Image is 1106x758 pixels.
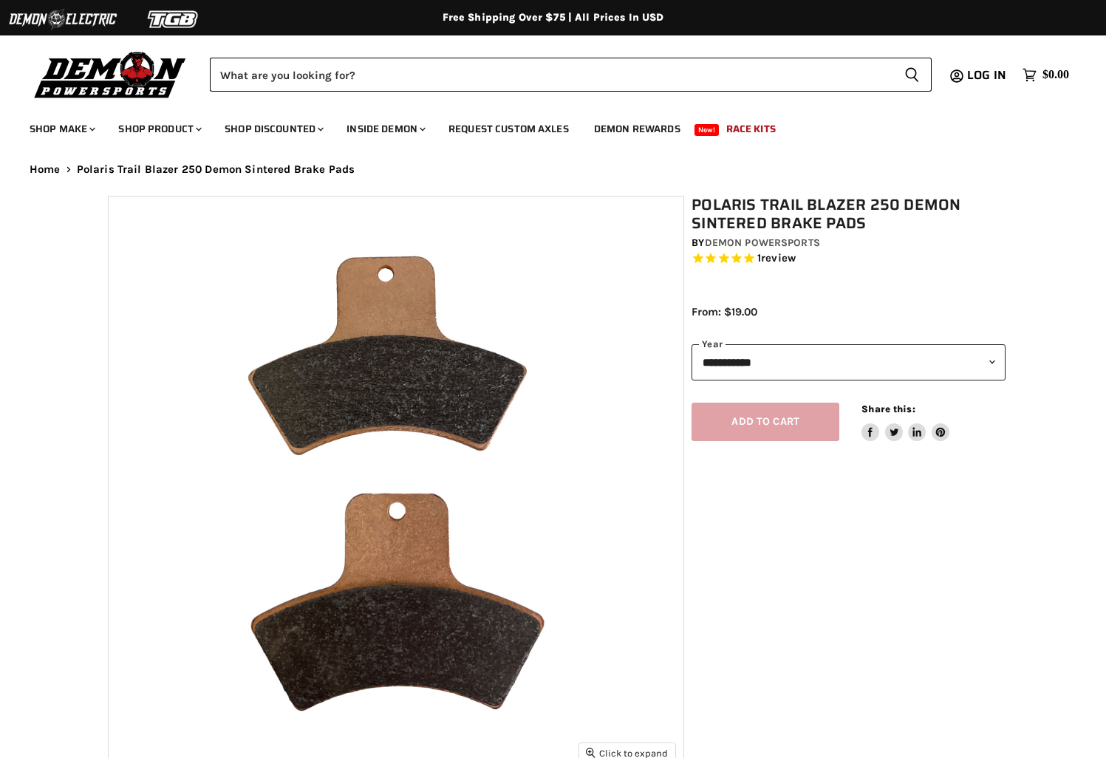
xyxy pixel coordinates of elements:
[118,5,229,33] img: TGB Logo 2
[705,236,820,249] a: Demon Powersports
[18,114,104,144] a: Shop Make
[692,196,1006,233] h1: Polaris Trail Blazer 250 Demon Sintered Brake Pads
[861,403,915,414] span: Share this:
[18,108,1065,144] ul: Main menu
[30,48,191,100] img: Demon Powersports
[437,114,580,144] a: Request Custom Axles
[692,344,1006,380] select: year
[757,252,796,265] span: 1 reviews
[210,58,932,92] form: Product
[861,403,949,442] aside: Share this:
[214,114,332,144] a: Shop Discounted
[692,235,1006,251] div: by
[210,58,892,92] input: Search
[692,251,1006,267] span: Rated 5.0 out of 5 stars 1 reviews
[1015,64,1076,86] a: $0.00
[960,69,1015,82] a: Log in
[7,5,118,33] img: Demon Electric Logo 2
[30,163,61,176] a: Home
[715,114,787,144] a: Race Kits
[77,163,355,176] span: Polaris Trail Blazer 250 Demon Sintered Brake Pads
[107,114,211,144] a: Shop Product
[967,66,1006,84] span: Log in
[692,305,757,318] span: From: $19.00
[761,252,796,265] span: review
[583,114,692,144] a: Demon Rewards
[1042,68,1069,82] span: $0.00
[892,58,932,92] button: Search
[335,114,434,144] a: Inside Demon
[694,124,720,136] span: New!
